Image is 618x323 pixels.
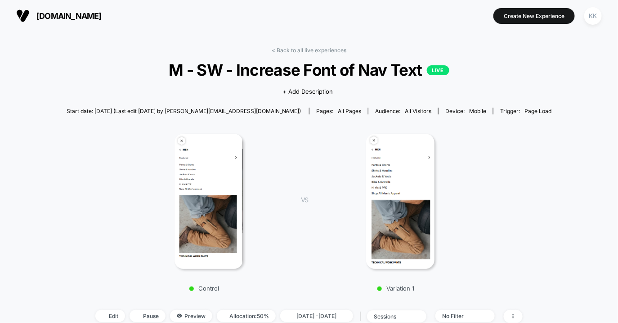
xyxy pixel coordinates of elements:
[500,108,551,114] div: Trigger:
[375,108,431,114] div: Audience:
[13,9,104,23] button: [DOMAIN_NAME]
[16,9,30,23] img: Visually logo
[316,108,361,114] div: Pages:
[301,196,308,204] span: VS
[584,7,602,25] div: KK
[374,313,410,320] div: sessions
[175,134,243,269] img: Control main
[582,7,605,25] button: KK
[438,108,493,114] span: Device:
[36,11,102,21] span: [DOMAIN_NAME]
[366,134,435,269] img: Variation 1 main
[338,108,361,114] span: all pages
[95,310,125,322] span: Edit
[125,285,283,292] p: Control
[217,310,276,322] span: Allocation: 50%
[358,310,367,323] span: |
[524,108,551,114] span: Page Load
[91,60,528,79] span: M - SW - Increase Font of Nav Text
[317,285,475,292] p: Variation 1
[442,313,478,319] div: No Filter
[272,47,346,54] a: < Back to all live experiences
[170,310,212,322] span: Preview
[67,108,301,114] span: Start date: [DATE] (Last edit [DATE] by [PERSON_NAME][EMAIL_ADDRESS][DOMAIN_NAME])
[469,108,486,114] span: mobile
[493,8,575,24] button: Create New Experience
[427,65,449,75] p: LIVE
[405,108,431,114] span: All Visitors
[130,310,166,322] span: Pause
[280,310,353,322] span: [DATE] - [DATE]
[283,87,333,96] span: + Add Description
